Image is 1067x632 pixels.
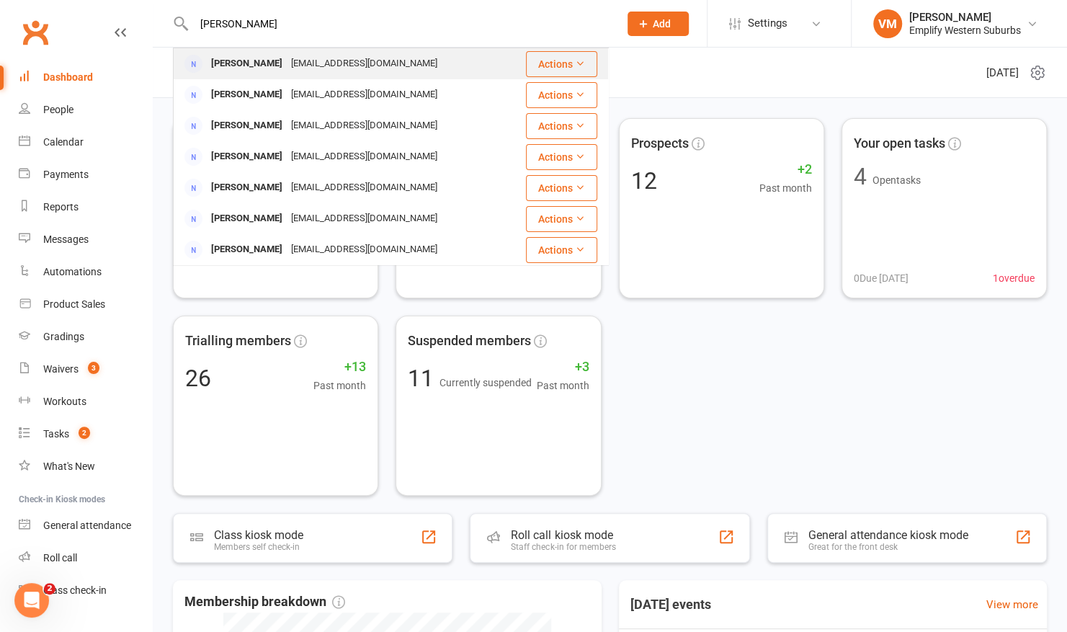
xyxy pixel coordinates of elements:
[19,159,152,191] a: Payments
[631,169,657,192] div: 12
[653,18,671,30] span: Add
[79,427,90,439] span: 2
[19,94,152,126] a: People
[207,53,287,74] div: [PERSON_NAME]
[287,177,442,198] div: [EMAIL_ADDRESS][DOMAIN_NAME]
[854,165,867,188] div: 4
[17,14,53,50] a: Clubworx
[526,144,597,170] button: Actions
[43,233,89,245] div: Messages
[872,174,921,186] span: Open tasks
[44,583,55,595] span: 2
[214,542,303,552] div: Members self check-in
[185,367,211,390] div: 26
[43,331,84,342] div: Gradings
[526,113,597,139] button: Actions
[207,239,287,260] div: [PERSON_NAME]
[854,133,945,154] span: Your open tasks
[873,9,902,38] div: VM
[287,239,442,260] div: [EMAIL_ADDRESS][DOMAIN_NAME]
[207,208,287,229] div: [PERSON_NAME]
[19,386,152,418] a: Workouts
[993,270,1035,286] span: 1 overdue
[526,206,597,232] button: Actions
[313,378,366,393] span: Past month
[207,177,287,198] div: [PERSON_NAME]
[43,136,84,148] div: Calendar
[439,377,532,388] span: Currently suspended
[19,288,152,321] a: Product Sales
[19,418,152,450] a: Tasks 2
[511,528,615,542] div: Roll call kiosk mode
[287,84,442,105] div: [EMAIL_ADDRESS][DOMAIN_NAME]
[313,357,366,378] span: +13
[43,428,69,440] div: Tasks
[189,14,609,34] input: Search...
[986,64,1019,81] span: [DATE]
[808,528,968,542] div: General attendance kiosk mode
[19,450,152,483] a: What's New
[43,201,79,213] div: Reports
[19,126,152,159] a: Calendar
[986,596,1038,613] a: View more
[19,321,152,353] a: Gradings
[909,24,1021,37] div: Emplify Western Suburbs
[43,104,73,115] div: People
[19,61,152,94] a: Dashboard
[184,592,345,613] span: Membership breakdown
[628,12,689,36] button: Add
[526,51,597,77] button: Actions
[759,159,812,180] span: +2
[408,331,531,352] span: Suspended members
[808,542,968,552] div: Great for the front desk
[207,146,287,167] div: [PERSON_NAME]
[43,396,86,407] div: Workouts
[759,180,812,196] span: Past month
[43,71,93,83] div: Dashboard
[287,146,442,167] div: [EMAIL_ADDRESS][DOMAIN_NAME]
[43,266,102,277] div: Automations
[43,298,105,310] div: Product Sales
[185,331,291,352] span: Trialling members
[526,237,597,263] button: Actions
[19,191,152,223] a: Reports
[19,542,152,574] a: Roll call
[14,583,49,618] iframe: Intercom live chat
[408,367,532,390] div: 11
[43,460,95,472] div: What's New
[88,362,99,374] span: 3
[43,584,107,596] div: Class check-in
[43,552,77,564] div: Roll call
[43,363,79,375] div: Waivers
[19,509,152,542] a: General attendance kiosk mode
[537,378,589,393] span: Past month
[526,82,597,108] button: Actions
[214,528,303,542] div: Class kiosk mode
[854,270,908,286] span: 0 Due [DATE]
[207,84,287,105] div: [PERSON_NAME]
[631,133,689,154] span: Prospects
[207,115,287,136] div: [PERSON_NAME]
[748,7,787,40] span: Settings
[526,175,597,201] button: Actions
[287,53,442,74] div: [EMAIL_ADDRESS][DOMAIN_NAME]
[619,592,723,618] h3: [DATE] events
[537,357,589,378] span: +3
[511,542,615,552] div: Staff check-in for members
[287,115,442,136] div: [EMAIL_ADDRESS][DOMAIN_NAME]
[19,353,152,386] a: Waivers 3
[19,256,152,288] a: Automations
[19,223,152,256] a: Messages
[909,11,1021,24] div: [PERSON_NAME]
[43,169,89,180] div: Payments
[287,208,442,229] div: [EMAIL_ADDRESS][DOMAIN_NAME]
[43,520,131,531] div: General attendance
[19,574,152,607] a: Class kiosk mode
